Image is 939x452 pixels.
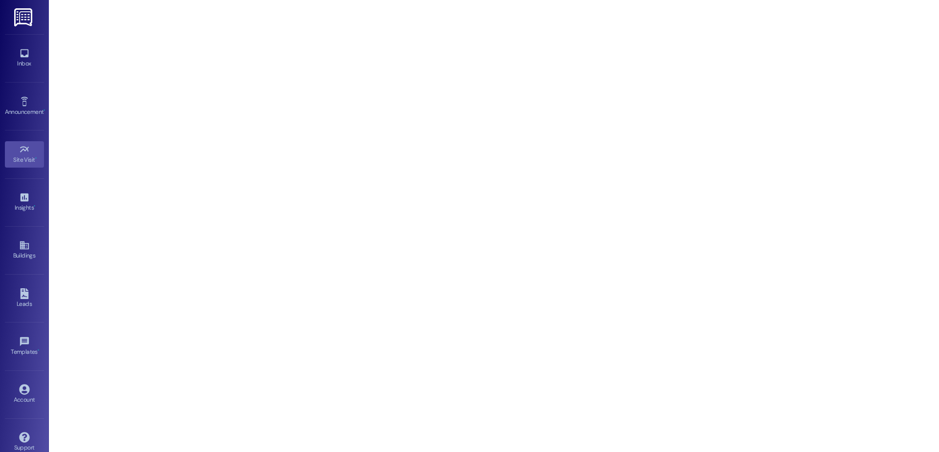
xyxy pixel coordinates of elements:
a: Inbox [5,45,44,71]
a: Account [5,381,44,408]
a: Buildings [5,237,44,263]
span: • [38,347,39,354]
img: ResiDesk Logo [14,8,34,26]
a: Leads [5,285,44,312]
a: Site Visit • [5,141,44,168]
span: • [35,155,37,162]
a: Templates • [5,333,44,360]
span: • [34,203,35,210]
a: Insights • [5,189,44,215]
span: • [44,107,45,114]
